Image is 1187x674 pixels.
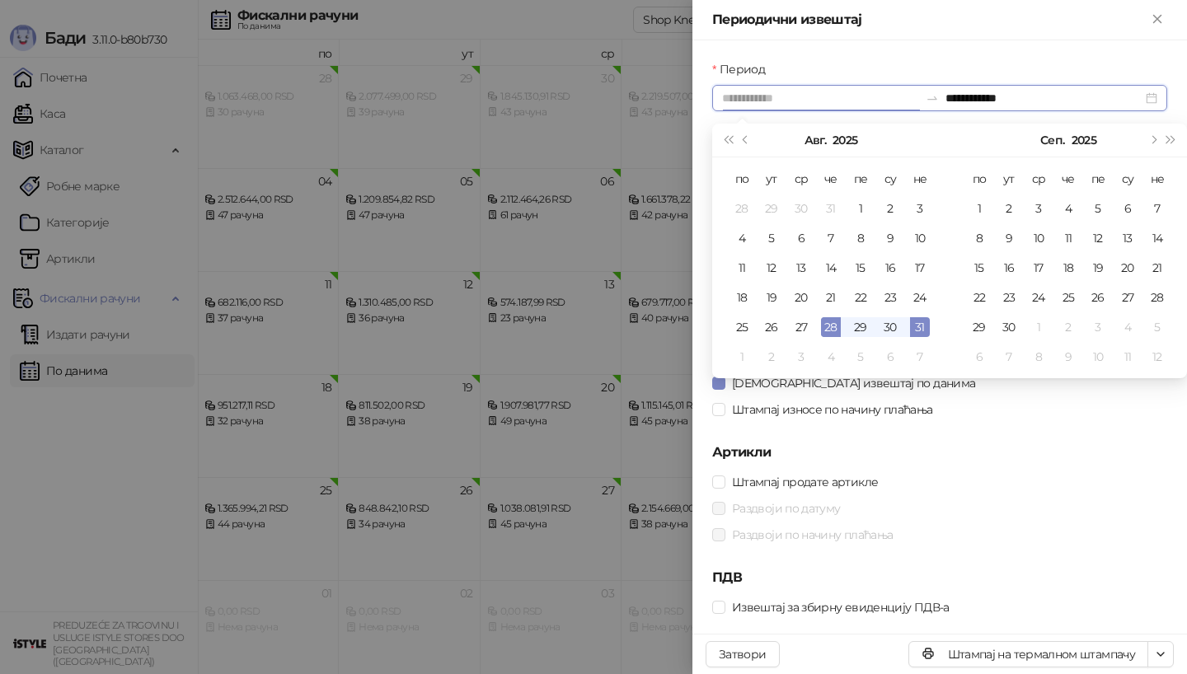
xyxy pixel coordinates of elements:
td: 2025-08-23 [875,283,905,312]
td: 2025-09-07 [1142,194,1172,223]
td: 2025-09-14 [1142,223,1172,253]
th: че [816,164,846,194]
span: Извештај за збирну евиденцију ПДВ-а [725,598,956,616]
td: 2025-10-10 [1083,342,1113,372]
td: 2025-08-28 [816,312,846,342]
td: 2025-09-27 [1113,283,1142,312]
span: Штампај износе по начину плаћања [725,400,940,419]
td: 2025-09-24 [1024,283,1053,312]
td: 2025-10-09 [1053,342,1083,372]
td: 2025-09-21 [1142,253,1172,283]
div: 12 [1088,228,1108,248]
td: 2025-09-19 [1083,253,1113,283]
div: 19 [762,288,781,307]
td: 2025-07-29 [757,194,786,223]
div: 3 [910,199,930,218]
td: 2025-07-31 [816,194,846,223]
th: пе [1083,164,1113,194]
td: 2025-09-01 [727,342,757,372]
div: 17 [910,258,930,278]
label: Период [712,60,775,78]
div: 16 [999,258,1019,278]
div: 30 [999,317,1019,337]
div: 6 [791,228,811,248]
td: 2025-08-22 [846,283,875,312]
div: 4 [732,228,752,248]
input: Период [722,89,919,107]
td: 2025-08-15 [846,253,875,283]
div: 10 [910,228,930,248]
td: 2025-08-17 [905,253,935,283]
td: 2025-09-03 [786,342,816,372]
button: Изабери месец [1040,124,1064,157]
div: 29 [762,199,781,218]
td: 2025-08-01 [846,194,875,223]
td: 2025-10-03 [1083,312,1113,342]
span: to [926,91,939,105]
td: 2025-09-26 [1083,283,1113,312]
div: 5 [1088,199,1108,218]
div: 10 [1029,228,1049,248]
div: 29 [969,317,989,337]
div: 1 [851,199,870,218]
td: 2025-08-29 [846,312,875,342]
div: 28 [732,199,752,218]
button: Затвори [706,641,780,667]
th: не [1142,164,1172,194]
div: 9 [1058,347,1078,367]
th: ср [1024,164,1053,194]
th: не [905,164,935,194]
td: 2025-08-04 [727,223,757,253]
th: су [875,164,905,194]
div: 31 [910,317,930,337]
div: 2 [999,199,1019,218]
div: 7 [910,347,930,367]
td: 2025-08-05 [757,223,786,253]
td: 2025-09-12 [1083,223,1113,253]
div: 1 [1029,317,1049,337]
div: 21 [821,288,841,307]
div: 11 [1118,347,1138,367]
td: 2025-08-11 [727,253,757,283]
td: 2025-09-02 [757,342,786,372]
td: 2025-10-07 [994,342,1024,372]
th: ут [994,164,1024,194]
span: Раздвоји по начину плаћања [725,526,899,544]
div: 6 [1118,199,1138,218]
td: 2025-08-21 [816,283,846,312]
td: 2025-09-04 [816,342,846,372]
div: 3 [1029,199,1049,218]
button: Претходна година (Control + left) [719,124,737,157]
div: 28 [1147,288,1167,307]
div: 25 [1058,288,1078,307]
td: 2025-08-31 [905,312,935,342]
th: пе [846,164,875,194]
div: 13 [791,258,811,278]
td: 2025-08-03 [905,194,935,223]
div: 19 [1088,258,1108,278]
td: 2025-09-17 [1024,253,1053,283]
div: 5 [851,347,870,367]
div: 6 [880,347,900,367]
td: 2025-08-19 [757,283,786,312]
div: 17 [1029,258,1049,278]
div: 24 [910,288,930,307]
td: 2025-09-02 [994,194,1024,223]
button: Изабери годину [833,124,857,157]
div: 27 [791,317,811,337]
th: ут [757,164,786,194]
div: 2 [762,347,781,367]
span: [DEMOGRAPHIC_DATA] извештај по данима [725,374,982,392]
div: 26 [1088,288,1108,307]
td: 2025-08-20 [786,283,816,312]
th: по [727,164,757,194]
button: Следећа година (Control + right) [1162,124,1180,157]
div: 4 [821,347,841,367]
div: 11 [732,258,752,278]
td: 2025-10-05 [1142,312,1172,342]
td: 2025-09-09 [994,223,1024,253]
button: Изабери годину [1072,124,1096,157]
td: 2025-09-03 [1024,194,1053,223]
div: 18 [732,288,752,307]
th: ср [786,164,816,194]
